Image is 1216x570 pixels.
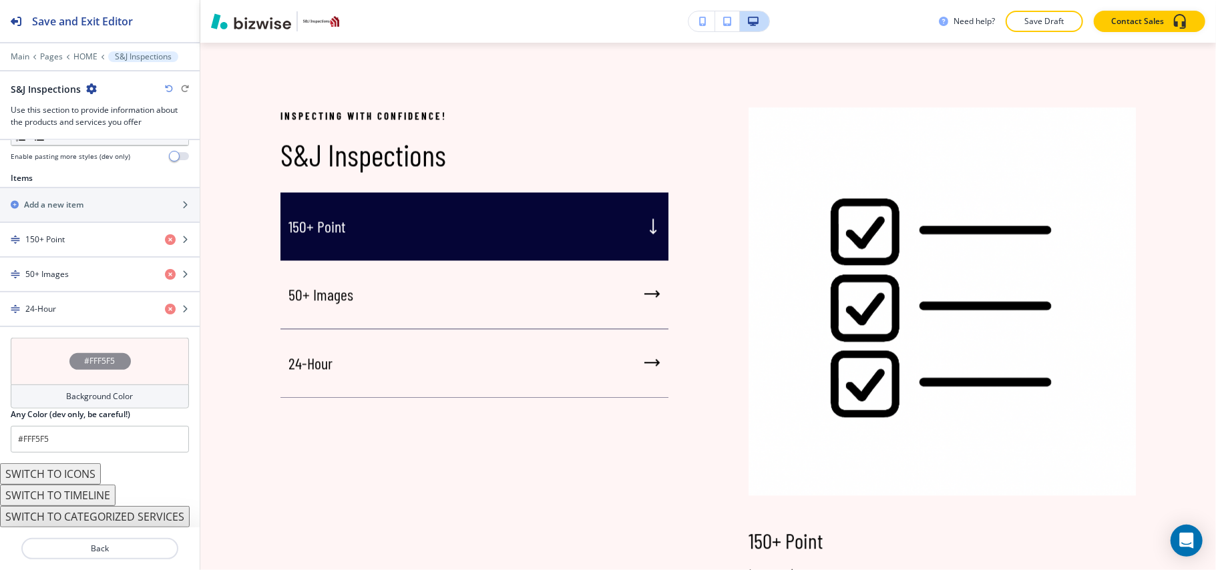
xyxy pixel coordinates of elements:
[303,16,339,27] img: Your Logo
[280,137,668,172] h3: S&J Inspections
[11,82,81,96] h2: S&J Inspections
[954,15,995,27] h3: Need help?
[1023,15,1066,27] p: Save Draft
[288,284,353,304] h5: 50+ Images
[24,199,83,211] h2: Add a new item
[11,104,189,128] h3: Use this section to provide information about the products and services you offer
[25,268,69,280] h4: 50+ Images
[1171,525,1203,557] div: Open Intercom Messenger
[11,304,20,314] img: Drag
[280,192,668,260] button: 150+ Point
[11,338,189,408] button: #FFF5F5Background Color
[11,52,29,61] button: Main
[211,13,291,29] img: Bizwise Logo
[115,52,172,61] p: S&J Inspections
[67,390,134,402] h4: Background Color
[11,270,20,279] img: Drag
[1094,11,1205,32] button: Contact Sales
[25,303,56,315] h4: 24-Hour
[73,52,97,61] button: HOME
[85,355,116,367] h4: #FFF5F5
[288,216,345,236] h5: 150+ Point
[749,527,1137,553] h4: 150+ Point
[1006,11,1083,32] button: Save Draft
[25,234,65,246] h4: 150+ Point
[1111,15,1164,27] p: Contact Sales
[32,13,133,29] h2: Save and Exit Editor
[280,329,668,398] button: 24-Hour
[108,51,178,62] button: S&J Inspections
[11,172,33,184] h2: Items
[280,260,668,329] button: 50+ Images
[749,107,1137,495] img: ad8ee509cc5a03d11454ec3b4a320644.png
[40,52,63,61] button: Pages
[280,107,668,123] p: INSPECTING WITH CONFIDENCE!
[11,152,130,162] h4: Enable pasting more styles (dev only)
[288,353,333,373] h5: 24-Hour
[23,543,177,555] p: Back
[11,408,130,420] h2: Any Color (dev only, be careful!)
[21,538,178,559] button: Back
[11,235,20,244] img: Drag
